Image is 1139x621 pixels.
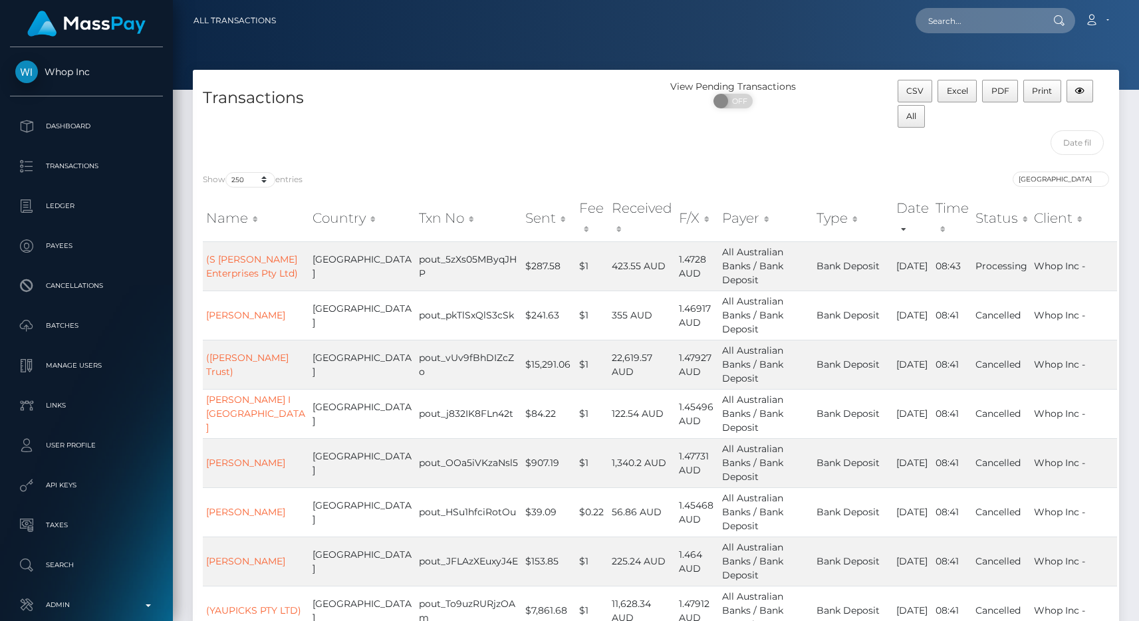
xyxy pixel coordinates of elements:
span: All Australian Banks / Bank Deposit [722,492,783,532]
th: Payer: activate to sort column ascending [719,195,813,242]
a: User Profile [10,429,163,462]
td: Cancelled [972,537,1031,586]
td: Whop Inc - [1031,487,1117,537]
td: Bank Deposit [813,291,893,340]
td: 225.24 AUD [608,537,676,586]
a: [PERSON_NAME] [206,457,285,469]
button: All [898,105,926,128]
td: [GEOGRAPHIC_DATA] [309,487,416,537]
th: Sent: activate to sort column ascending [522,195,576,242]
td: 1.45468 AUD [676,487,719,537]
label: Show entries [203,172,303,187]
td: 08:41 [932,487,972,537]
td: [GEOGRAPHIC_DATA] [309,340,416,389]
button: PDF [982,80,1018,102]
td: $0.22 [576,487,608,537]
td: $39.09 [522,487,576,537]
a: Links [10,389,163,422]
span: All [906,111,916,121]
a: Ledger [10,189,163,223]
td: [DATE] [893,389,932,438]
button: CSV [898,80,933,102]
td: 08:43 [932,241,972,291]
td: $1 [576,389,608,438]
td: pout_5zXs05MByqJHP [416,241,522,291]
td: Processing [972,241,1031,291]
td: pout_pkTlSxQlS3cSk [416,291,522,340]
select: Showentries [225,172,275,187]
a: Dashboard [10,110,163,143]
td: $84.22 [522,389,576,438]
a: [PERSON_NAME] [206,555,285,567]
span: OFF [721,94,754,108]
td: $153.85 [522,537,576,586]
a: [PERSON_NAME] I [GEOGRAPHIC_DATA] [206,394,305,434]
a: Batches [10,309,163,342]
td: 355 AUD [608,291,676,340]
a: Transactions [10,150,163,183]
p: Search [15,555,158,575]
th: Time: activate to sort column ascending [932,195,972,242]
a: (S [PERSON_NAME] Enterprises Pty Ltd) [206,253,298,279]
span: Excel [947,86,968,96]
td: Cancelled [972,389,1031,438]
td: $1 [576,537,608,586]
span: All Australian Banks / Bank Deposit [722,246,783,286]
td: 08:41 [932,340,972,389]
td: Bank Deposit [813,340,893,389]
span: Whop Inc [10,66,163,78]
a: ([PERSON_NAME] Trust) [206,352,289,378]
a: [PERSON_NAME] [206,506,285,518]
td: 1.464 AUD [676,537,719,586]
th: Name: activate to sort column ascending [203,195,309,242]
td: Cancelled [972,340,1031,389]
button: Print [1023,80,1061,102]
p: Admin [15,595,158,615]
p: Payees [15,236,158,256]
td: Whop Inc - [1031,438,1117,487]
p: Batches [15,316,158,336]
p: Transactions [15,156,158,176]
td: [GEOGRAPHIC_DATA] [309,389,416,438]
td: [GEOGRAPHIC_DATA] [309,241,416,291]
span: All Australian Banks / Bank Deposit [722,443,783,483]
th: Txn No: activate to sort column ascending [416,195,522,242]
td: Bank Deposit [813,537,893,586]
button: Column visibility [1067,80,1094,102]
td: pout_HSu1hfciRotOu [416,487,522,537]
td: Cancelled [972,438,1031,487]
p: API Keys [15,475,158,495]
td: $1 [576,438,608,487]
td: Whop Inc - [1031,340,1117,389]
td: [DATE] [893,537,932,586]
td: 56.86 AUD [608,487,676,537]
th: F/X: activate to sort column ascending [676,195,719,242]
td: Whop Inc - [1031,389,1117,438]
td: Cancelled [972,291,1031,340]
td: [GEOGRAPHIC_DATA] [309,438,416,487]
div: View Pending Transactions [656,80,811,94]
img: MassPay Logo [27,11,146,37]
td: [GEOGRAPHIC_DATA] [309,537,416,586]
th: Status: activate to sort column ascending [972,195,1031,242]
td: Whop Inc - [1031,241,1117,291]
input: Search transactions [1013,172,1109,187]
a: Cancellations [10,269,163,303]
td: 1.45496 AUD [676,389,719,438]
button: Excel [938,80,977,102]
a: Taxes [10,509,163,542]
td: 08:41 [932,291,972,340]
td: $15,291.06 [522,340,576,389]
td: [DATE] [893,241,932,291]
td: [DATE] [893,340,932,389]
a: API Keys [10,469,163,502]
td: 1.4728 AUD [676,241,719,291]
h4: Transactions [203,86,646,110]
td: 08:41 [932,537,972,586]
td: 423.55 AUD [608,241,676,291]
a: Search [10,549,163,582]
img: Whop Inc [15,61,38,83]
td: [GEOGRAPHIC_DATA] [309,291,416,340]
td: $241.63 [522,291,576,340]
td: 1.47927 AUD [676,340,719,389]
